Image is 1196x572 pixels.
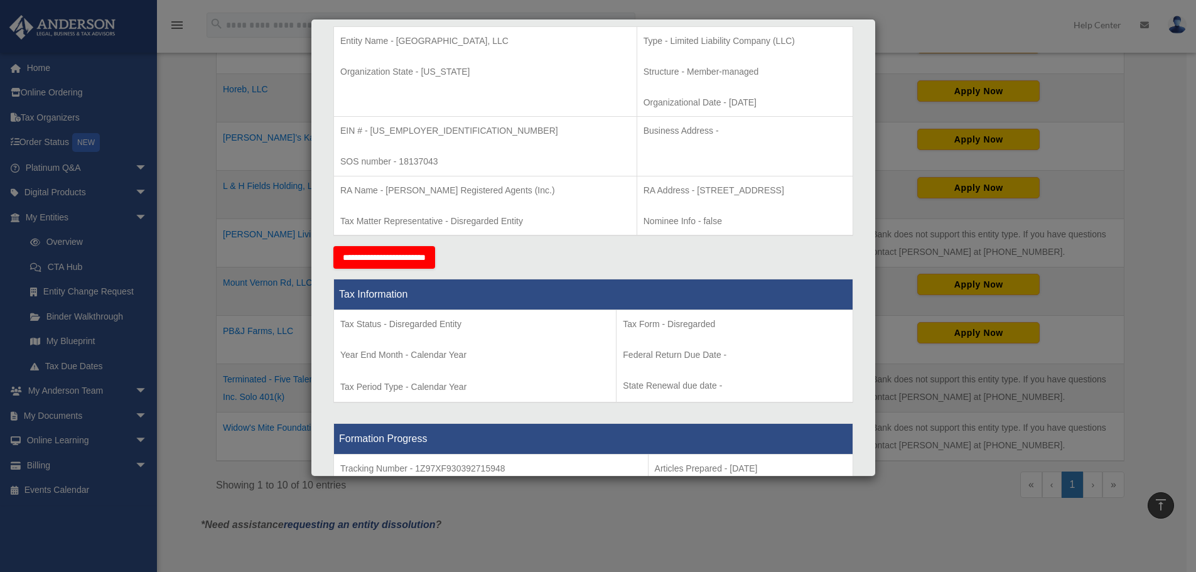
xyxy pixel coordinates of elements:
[340,461,642,477] p: Tracking Number - 1Z97XF930392715948
[340,64,630,80] p: Organization State - [US_STATE]
[340,213,630,229] p: Tax Matter Representative - Disregarded Entity
[340,316,610,332] p: Tax Status - Disregarded Entity
[644,213,846,229] p: Nominee Info - false
[334,310,617,403] td: Tax Period Type - Calendar Year
[340,183,630,198] p: RA Name - [PERSON_NAME] Registered Agents (Inc.)
[334,424,853,455] th: Formation Progress
[340,154,630,170] p: SOS number - 18137043
[644,183,846,198] p: RA Address - [STREET_ADDRESS]
[644,64,846,80] p: Structure - Member-managed
[623,347,846,363] p: Federal Return Due Date -
[623,378,846,394] p: State Renewal due date -
[644,33,846,49] p: Type - Limited Liability Company (LLC)
[340,33,630,49] p: Entity Name - [GEOGRAPHIC_DATA], LLC
[655,461,846,477] p: Articles Prepared - [DATE]
[644,95,846,111] p: Organizational Date - [DATE]
[644,123,846,139] p: Business Address -
[340,123,630,139] p: EIN # - [US_EMPLOYER_IDENTIFICATION_NUMBER]
[340,347,610,363] p: Year End Month - Calendar Year
[334,279,853,310] th: Tax Information
[623,316,846,332] p: Tax Form - Disregarded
